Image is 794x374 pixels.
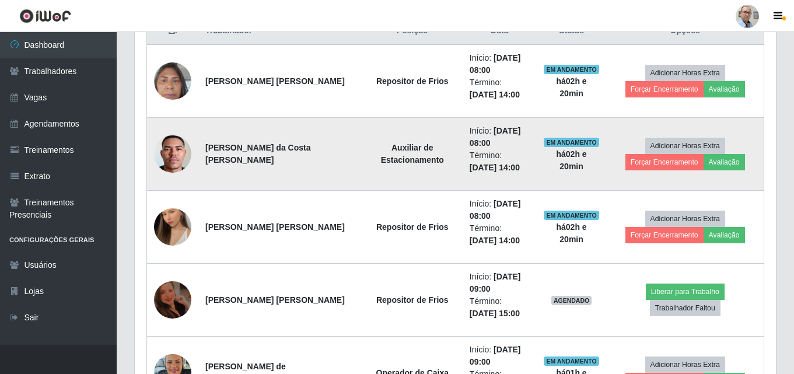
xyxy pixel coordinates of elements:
[625,81,704,97] button: Forçar Encerramento
[470,149,530,174] li: Término:
[646,284,725,300] button: Liberar para Trabalho
[470,271,530,295] li: Início:
[376,76,449,86] strong: Repositor de Frios
[704,227,745,243] button: Avaliação
[470,199,521,221] time: [DATE] 08:00
[470,52,530,76] li: Início:
[376,295,449,305] strong: Repositor de Frios
[376,222,449,232] strong: Repositor de Frios
[544,356,599,366] span: EM ANDAMENTO
[19,9,71,23] img: CoreUI Logo
[556,222,586,244] strong: há 02 h e 20 min
[551,296,592,305] span: AGENDADO
[470,345,521,366] time: [DATE] 09:00
[470,125,530,149] li: Início:
[470,126,521,148] time: [DATE] 08:00
[470,53,521,75] time: [DATE] 08:00
[470,344,530,368] li: Início:
[470,90,520,99] time: [DATE] 14:00
[470,309,520,318] time: [DATE] 15:00
[470,295,530,320] li: Término:
[470,272,521,293] time: [DATE] 09:00
[544,65,599,74] span: EM ANDAMENTO
[625,154,704,170] button: Forçar Encerramento
[625,227,704,243] button: Forçar Encerramento
[556,76,586,98] strong: há 02 h e 20 min
[470,198,530,222] li: Início:
[205,143,310,165] strong: [PERSON_NAME] da Costa [PERSON_NAME]
[205,76,345,86] strong: [PERSON_NAME] [PERSON_NAME]
[704,154,745,170] button: Avaliação
[154,194,191,260] img: 1726843686104.jpeg
[650,300,720,316] button: Trabalhador Faltou
[205,222,345,232] strong: [PERSON_NAME] [PERSON_NAME]
[556,149,586,171] strong: há 02 h e 20 min
[154,56,191,106] img: 1706817877089.jpeg
[470,163,520,172] time: [DATE] 14:00
[154,113,191,195] img: 1737835667869.jpeg
[154,275,191,324] img: 1745616854456.jpeg
[645,65,725,81] button: Adicionar Horas Extra
[645,211,725,227] button: Adicionar Horas Extra
[645,138,725,154] button: Adicionar Horas Extra
[470,236,520,245] time: [DATE] 14:00
[470,76,530,101] li: Término:
[205,295,345,305] strong: [PERSON_NAME] [PERSON_NAME]
[544,138,599,147] span: EM ANDAMENTO
[381,143,444,165] strong: Auxiliar de Estacionamento
[704,81,745,97] button: Avaliação
[544,211,599,220] span: EM ANDAMENTO
[645,356,725,373] button: Adicionar Horas Extra
[470,222,530,247] li: Término:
